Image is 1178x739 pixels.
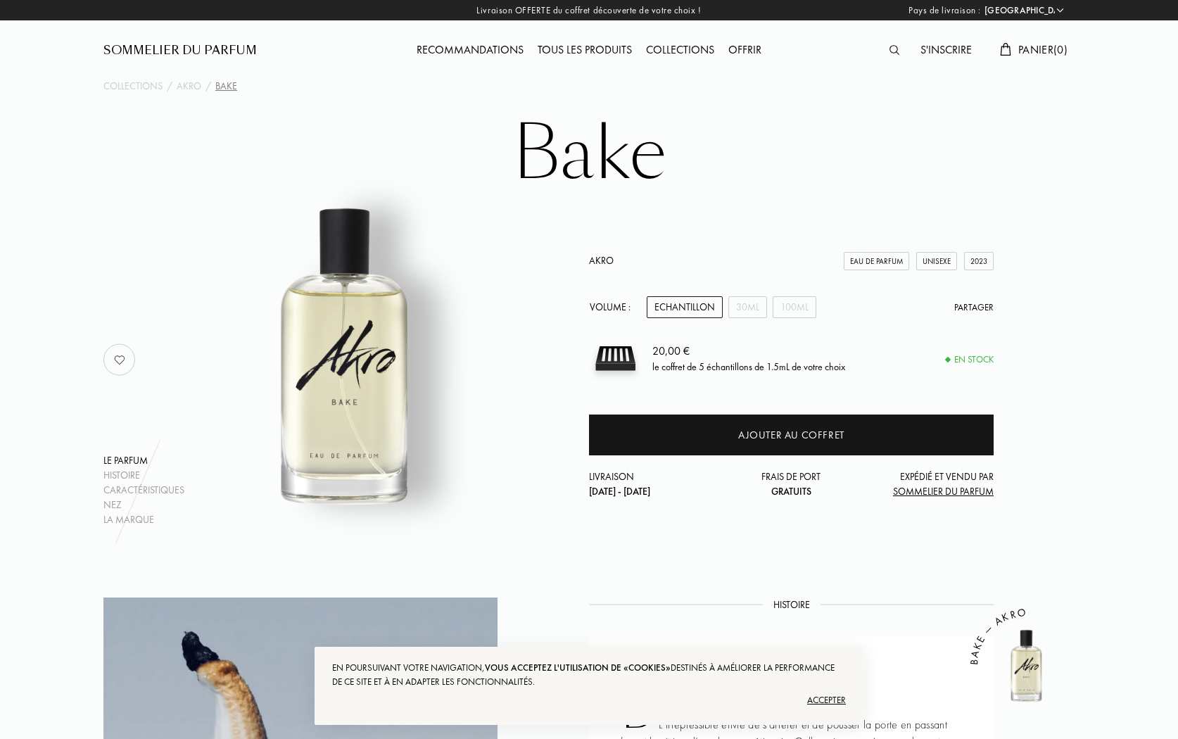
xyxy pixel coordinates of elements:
[984,623,1069,707] img: Bake
[237,115,941,193] h1: Bake
[177,79,201,94] a: Akro
[652,343,845,360] div: 20,00 €
[167,79,172,94] div: /
[647,296,723,318] div: Echantillon
[916,252,957,271] div: Unisexe
[889,45,899,55] img: search_icn.svg
[103,498,184,512] div: Nez
[964,252,994,271] div: 2023
[332,661,846,689] div: En poursuivant votre navigation, destinés à améliorer la performance de ce site et à en adapter l...
[103,453,184,468] div: Le parfum
[946,353,994,367] div: En stock
[728,296,767,318] div: 30mL
[771,485,811,498] span: Gratuits
[103,483,184,498] div: Caractéristiques
[589,485,650,498] span: [DATE] - [DATE]
[1000,43,1011,56] img: cart.svg
[589,254,614,267] a: Akro
[589,469,724,499] div: Livraison
[103,42,257,59] a: Sommelier du Parfum
[410,42,531,57] a: Recommandations
[908,4,981,18] span: Pays de livraison :
[1018,42,1068,57] span: Panier ( 0 )
[531,42,639,57] a: Tous les produits
[589,332,642,385] img: sample box
[332,689,846,712] div: Accepter
[893,485,994,498] span: Sommelier du Parfum
[531,42,639,60] div: Tous les produits
[205,79,211,94] div: /
[103,512,184,527] div: La marque
[639,42,721,60] div: Collections
[738,427,844,443] div: Ajouter au coffret
[103,468,184,483] div: Histoire
[639,42,721,57] a: Collections
[215,79,237,94] div: Bake
[721,42,768,60] div: Offrir
[589,296,638,318] div: Volume :
[172,179,521,527] img: Bake Akro
[913,42,979,60] div: S'inscrire
[913,42,979,57] a: S'inscrire
[652,360,845,374] div: le coffret de 5 échantillons de 1.5mL de votre choix
[724,469,859,499] div: Frais de port
[103,79,163,94] a: Collections
[859,469,994,499] div: Expédié et vendu par
[721,42,768,57] a: Offrir
[410,42,531,60] div: Recommandations
[954,301,994,315] div: Partager
[485,662,671,674] span: vous acceptez l'utilisation de «cookies»
[106,346,134,374] img: no_like_p.png
[844,252,909,271] div: Eau de Parfum
[773,296,816,318] div: 100mL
